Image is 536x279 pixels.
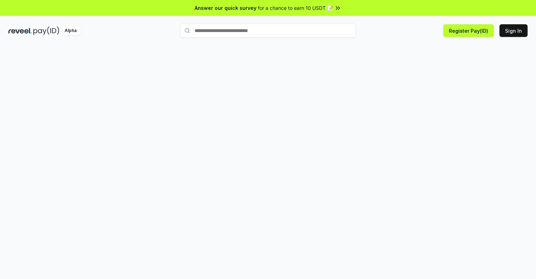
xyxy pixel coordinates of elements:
[258,4,333,12] span: for a chance to earn 10 USDT 📝
[61,26,80,35] div: Alpha
[499,24,528,37] button: Sign In
[195,4,256,12] span: Answer our quick survey
[33,26,59,35] img: pay_id
[8,26,32,35] img: reveel_dark
[443,24,494,37] button: Register Pay(ID)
